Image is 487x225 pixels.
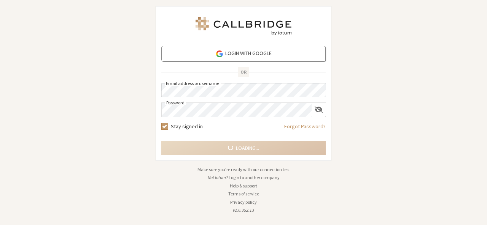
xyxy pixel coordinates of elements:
[312,103,326,116] div: Show password
[236,144,259,152] span: Loading...
[238,67,249,77] span: OR
[228,191,259,197] a: Terms of service
[156,207,331,214] li: v2.6.352.13
[230,199,257,205] a: Privacy policy
[215,50,224,58] img: google-icon.png
[161,46,326,61] a: Login with Google
[197,167,290,172] a: Make sure you're ready with our connection test
[194,17,293,35] img: Iotum
[284,123,326,136] a: Forgot Password?
[161,141,326,155] button: Loading...
[229,174,280,181] button: Login to another company
[156,174,331,181] li: Not Iotum?
[171,123,203,131] label: Stay signed in
[162,103,312,117] input: Password
[161,83,326,97] input: Email address or username
[230,183,257,189] a: Help & support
